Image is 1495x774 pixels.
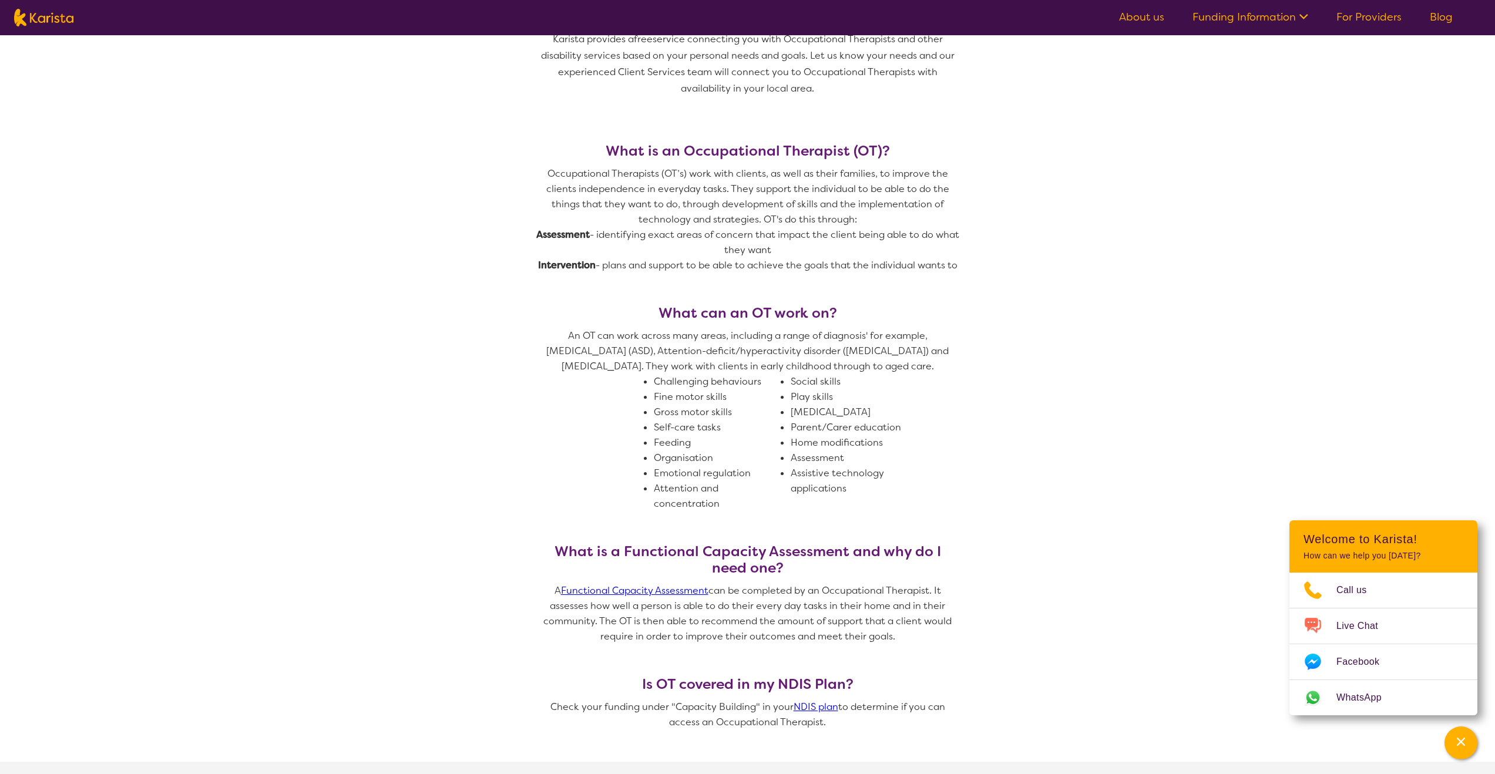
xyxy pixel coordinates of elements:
span: A can be completed by an Occupational Therapist. It assesses how well a person is able to do thei... [543,584,954,642]
li: Organisation [654,450,781,466]
li: [MEDICAL_DATA] [791,405,918,420]
li: Social skills [791,374,918,389]
strong: Assessment [536,228,590,241]
li: Feeding [654,435,781,450]
p: How can we help you [DATE]? [1303,551,1463,561]
li: Attention and concentration [654,481,781,511]
a: Funding Information [1192,10,1308,24]
a: Functional Capacity Assessment [561,584,708,597]
li: Assistive technology applications [791,466,918,496]
p: - plans and support to be able to achieve the goals that the individual wants to [536,258,959,273]
p: - identifying exact areas of concern that impact the client being able to do what they want [536,227,959,258]
a: NDIS plan [794,701,838,713]
span: Live Chat [1336,617,1392,635]
h3: What can an OT work on? [536,305,959,321]
li: Self-care tasks [654,420,781,435]
span: Call us [1336,581,1381,599]
span: Karista provides a [553,33,634,45]
span: Check your funding under "Capacity Building" in your to determine if you can access an Occupation... [550,701,948,728]
img: Karista logo [14,9,73,26]
a: About us [1119,10,1164,24]
li: Home modifications [791,435,918,450]
li: Emotional regulation [654,466,781,481]
h2: Welcome to Karista! [1303,532,1463,546]
p: An OT can work across many areas, including a range of diagnosis' for example, [MEDICAL_DATA] (AS... [536,328,959,374]
li: Gross motor skills [654,405,781,420]
h3: What is an Occupational Therapist (OT)? [536,143,959,159]
span: free [634,33,653,45]
li: Challenging behaviours [654,374,781,389]
li: Play skills [791,389,918,405]
strong: Intervention [538,259,596,271]
button: Channel Menu [1444,726,1477,759]
a: For Providers [1336,10,1402,24]
p: Occupational Therapists (OT’s) work with clients, as well as their families, to improve the clien... [536,166,959,227]
div: Channel Menu [1289,520,1477,715]
li: Assessment [791,450,918,466]
ul: Choose channel [1289,573,1477,715]
a: Blog [1430,10,1453,24]
span: Facebook [1336,653,1393,671]
span: WhatsApp [1336,689,1396,706]
li: Fine motor skills [654,389,781,405]
h3: What is a Functional Capacity Assessment and why do I need one? [536,543,959,576]
a: Web link opens in a new tab. [1289,680,1477,715]
li: Parent/Carer education [791,420,918,435]
h3: Is OT covered in my NDIS Plan? [536,676,959,692]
